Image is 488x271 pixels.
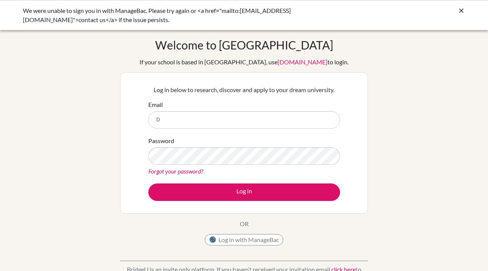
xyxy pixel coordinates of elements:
[23,6,351,24] div: We were unable to sign you in with ManageBac. Please try again or <a href="mailto:[EMAIL_ADDRESS]...
[148,100,163,109] label: Email
[278,58,327,65] a: [DOMAIN_NAME]
[205,234,283,245] button: Log in with ManageBac
[240,219,249,228] p: OR
[148,167,203,175] a: Forgot your password?
[148,85,340,94] p: Log in below to research, discover and apply to your dream university.
[148,136,174,145] label: Password
[148,183,340,201] button: Log in
[155,38,333,52] h1: Welcome to [GEOGRAPHIC_DATA]
[140,57,348,67] div: If your school is based in [GEOGRAPHIC_DATA], use to login.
